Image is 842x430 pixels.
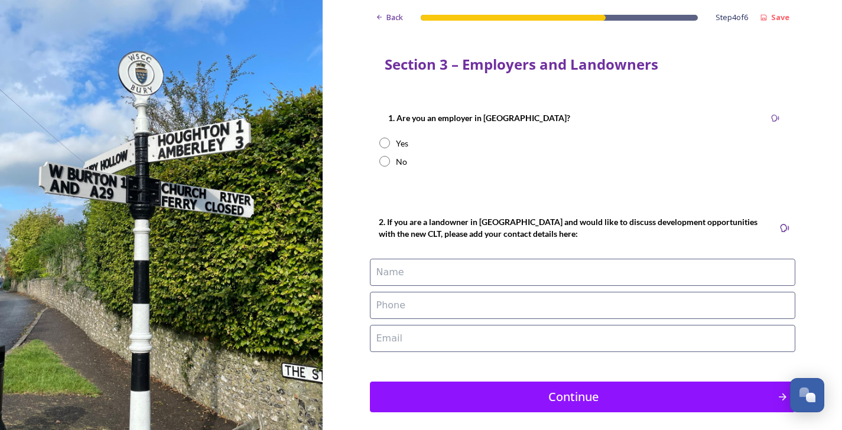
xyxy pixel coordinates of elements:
strong: Section 3 – Employers and Landowners [385,54,658,74]
span: Back [386,12,403,23]
strong: 2. If you are a landowner in [GEOGRAPHIC_DATA] and would like to discuss development opportunitie... [379,217,759,239]
button: Continue [370,382,795,412]
input: Phone [370,292,795,319]
strong: 1. Are you an employer in [GEOGRAPHIC_DATA]? [388,113,570,123]
div: Continue [376,388,772,406]
input: Name [370,259,795,286]
strong: Save [771,12,789,22]
div: No [396,155,407,168]
button: Open Chat [790,378,824,412]
div: Yes [396,137,408,149]
input: Email [370,325,795,352]
span: Step 4 of 6 [716,12,748,23]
